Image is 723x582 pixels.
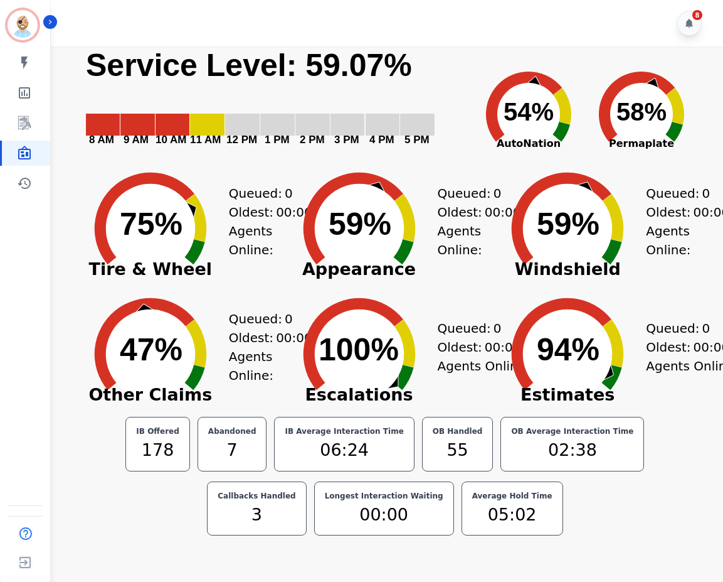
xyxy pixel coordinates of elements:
text: 47% [120,332,182,367]
div: 3 [215,502,298,528]
div: Oldest: [229,203,323,222]
div: Agents Online: [229,347,335,385]
span: 00:00 [276,203,312,222]
span: 00:00 [485,203,521,222]
div: Abandoned [206,425,259,438]
text: 94% [537,332,599,367]
div: Queued: [229,184,323,203]
text: 3 PM [334,134,359,146]
text: 5 PM [404,134,430,146]
div: Oldest: [438,203,532,222]
div: 02:38 [509,438,636,463]
div: Queued: [438,319,532,338]
div: IB Offered [134,425,182,438]
text: 4 PM [369,134,394,146]
svg: Service Level: 0% [85,46,465,163]
span: Other Claims [72,389,229,401]
div: 00:00 [322,502,446,528]
div: 05:02 [470,502,555,528]
text: 9 AM [124,134,149,146]
span: 00:00 [485,338,521,357]
text: 1 PM [265,134,290,146]
text: 58% [616,98,667,126]
div: Queued: [438,184,532,203]
span: Windshield [489,263,646,276]
text: 75% [120,207,182,242]
text: Service Level: 59.07% [86,48,412,83]
text: 10 AM [156,134,186,146]
div: Queued: [229,310,323,328]
img: Bordered avatar [8,10,38,40]
div: 8 [692,10,702,20]
div: Oldest: [438,338,532,357]
div: Callbacks Handled [215,490,298,502]
div: OB Handled [430,425,485,438]
div: Agents Online: [229,222,335,259]
span: Escalations [281,389,438,401]
text: 2 PM [300,134,325,146]
text: 54% [504,98,554,126]
span: 0 [702,319,710,338]
div: Agents Online: [438,222,544,259]
span: Tire & Wheel [72,263,229,276]
div: IB Average Interaction Time [282,425,406,438]
div: 7 [206,438,259,463]
span: 00:00 [276,328,312,347]
div: Longest Interaction Waiting [322,490,446,502]
div: 178 [134,438,182,463]
text: 8 AM [89,134,114,146]
div: Agents Online: [438,357,544,375]
div: 55 [430,438,485,463]
div: Oldest: [229,328,323,347]
text: 100% [319,332,399,367]
text: 59% [329,207,391,242]
span: Permaplate [585,136,698,151]
div: OB Average Interaction Time [509,425,636,438]
text: 59% [537,207,599,242]
span: AutoNation [472,136,585,151]
div: 06:24 [282,438,406,463]
div: Average Hold Time [470,490,555,502]
span: Appearance [281,263,438,276]
span: 0 [702,184,710,203]
text: 11 AM [190,134,221,146]
span: Estimates [489,389,646,401]
text: 12 PM [226,134,257,146]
